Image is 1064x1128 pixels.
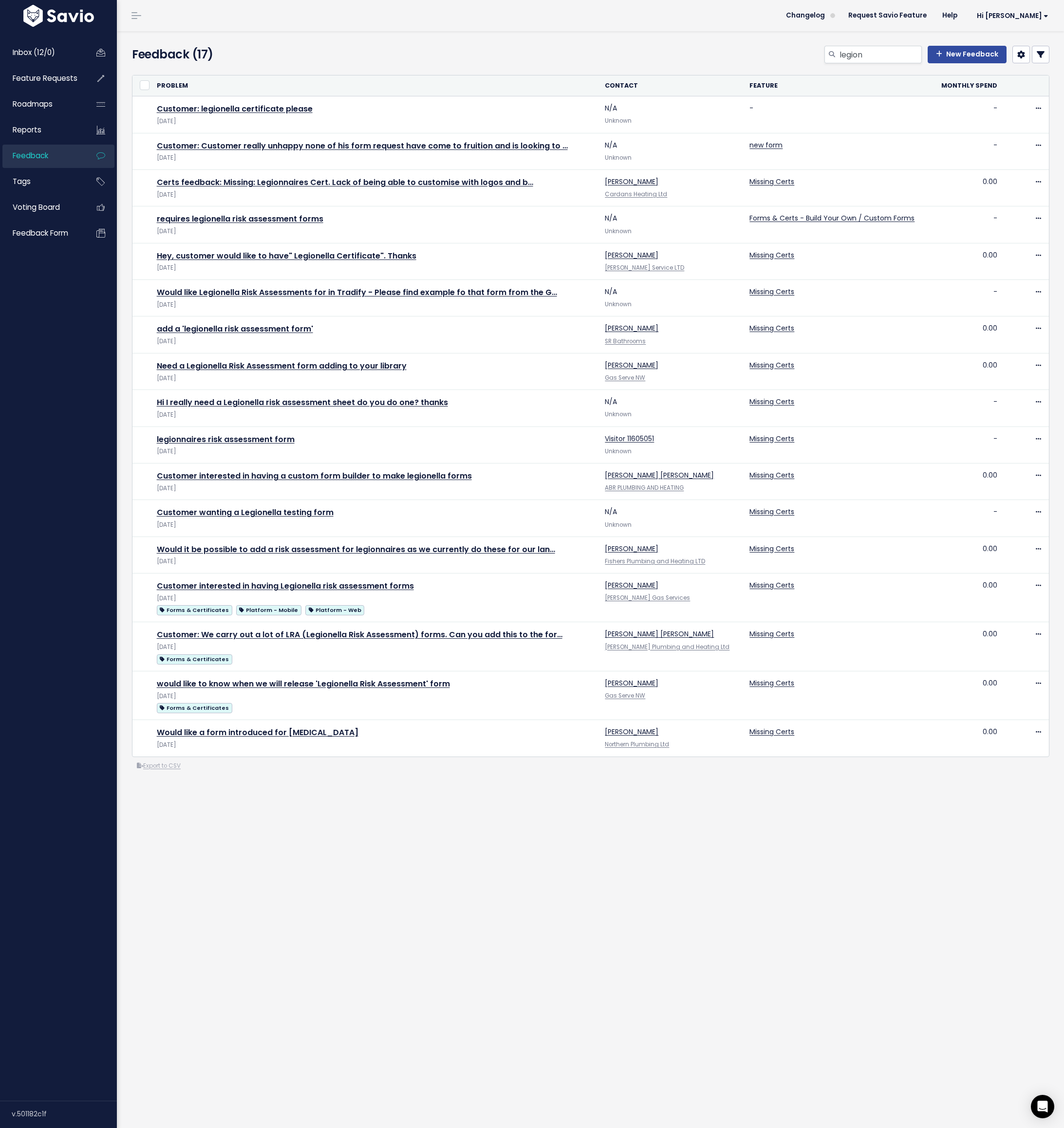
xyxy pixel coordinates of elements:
td: 0.00 [931,353,1003,389]
span: Forms & Certificates [157,605,232,615]
a: Inbox (12/0) [2,41,81,64]
span: Unknown [605,300,632,308]
td: - [931,133,1003,169]
div: v.501182c1f [12,1101,117,1127]
a: Missing Certs [749,360,794,370]
a: Customer wanting a Legionella testing form [157,507,334,518]
td: 0.00 [931,573,1003,622]
td: N/A [599,96,744,133]
a: Missing Certs [749,323,794,333]
th: Monthly spend [931,75,1003,96]
td: 0.00 [931,316,1003,353]
a: Feature Requests [2,67,81,90]
span: Reports [13,125,41,135]
td: - [931,280,1003,316]
div: [DATE] [157,190,594,200]
span: Unknown [605,227,632,235]
a: Missing Certs [749,434,794,444]
th: Feature [744,75,931,96]
a: Missing Certs [749,629,794,639]
a: SR Bathrooms [605,337,646,345]
a: Customer: Customer really unhappy none of his form request have come to fruition and is looking to … [157,140,568,151]
div: [DATE] [157,691,594,702]
a: Hi [PERSON_NAME] [965,8,1056,23]
td: - [931,206,1003,243]
span: Inbox (12/0) [13,47,55,57]
a: [PERSON_NAME] Gas Services [605,594,690,602]
a: legionnaires risk assessment form [157,434,295,445]
a: ABR PLUMBING AND HEATING [605,484,684,492]
a: Export to CSV [137,762,181,770]
a: Tags [2,170,81,193]
a: Missing Certs [749,544,794,554]
a: Forms & Certs - Build Your Own / Custom Forms [749,213,915,223]
span: Voting Board [13,202,60,212]
td: N/A [599,206,744,243]
input: Search feedback... [839,46,922,63]
div: [DATE] [157,153,594,163]
span: Forms & Certificates [157,654,232,665]
span: Forms & Certificates [157,703,232,713]
a: Help [934,8,965,23]
a: Request Savio Feature [840,8,934,23]
a: Missing Certs [749,177,794,186]
div: [DATE] [157,373,594,384]
span: Platform - Web [305,605,364,615]
td: 0.00 [931,169,1003,206]
td: 0.00 [931,720,1003,757]
div: [DATE] [157,642,594,652]
a: Forms & Certificates [157,653,232,665]
a: [PERSON_NAME] Plumbing and Heating Ltd [605,643,729,651]
a: Certs feedback: Missing: Legionnaires Cert. Lack of being able to customise with logos and b… [157,177,533,188]
a: Voting Board [2,196,81,219]
span: Unknown [605,447,632,455]
div: [DATE] [157,410,594,420]
a: Reports [2,119,81,141]
a: Hi I really need a Legionella risk assessment sheet do you do one? thanks [157,397,448,408]
a: requires legionella risk assessment forms [157,213,323,224]
a: Customer: We carry out a lot of LRA (Legionella Risk Assessment) forms. Can you add this to the for… [157,629,562,640]
a: Platform - Web [305,604,364,616]
span: Unknown [605,410,632,418]
a: Would it be possible to add a risk assessment for legionnaires as we currently do these for our lan… [157,544,555,555]
h4: Feedback (17) [132,46,428,63]
span: Roadmaps [13,99,53,109]
a: [PERSON_NAME] [605,177,658,186]
td: N/A [599,280,744,316]
span: Hi [PERSON_NAME] [977,12,1048,19]
a: [PERSON_NAME] [605,678,658,688]
td: - [931,426,1003,463]
a: [PERSON_NAME] [605,323,658,333]
td: N/A [599,133,744,169]
a: would like to know when we will release 'Legionella Risk Assessment' form [157,678,450,689]
div: Open Intercom Messenger [1031,1095,1054,1118]
a: add a 'legionella risk assessment form' [157,323,313,334]
a: Fishers Plumbing and Heating LTD [605,557,705,565]
div: [DATE] [157,263,594,273]
td: 0.00 [931,463,1003,499]
td: - [931,96,1003,133]
a: Feedback form [2,222,81,244]
span: Platform - Mobile [236,605,301,615]
a: Need a Legionella Risk Assessment form adding to your library [157,360,407,371]
a: [PERSON_NAME] [PERSON_NAME] [605,629,714,639]
td: 0.00 [931,536,1003,573]
div: [DATE] [157,116,594,127]
td: - [931,500,1003,536]
a: Northern Plumbing Ltd [605,740,669,748]
th: Contact [599,75,744,96]
a: New Feedback [928,46,1007,63]
a: new form [749,140,783,150]
a: Missing Certs [749,507,794,517]
div: [DATE] [157,446,594,457]
img: logo-white.9d6f32f41409.svg [21,5,96,27]
td: N/A [599,390,744,426]
a: [PERSON_NAME] [605,727,658,737]
span: Unknown [605,154,632,162]
a: Visitor 11605051 [605,434,654,444]
a: Missing Certs [749,678,794,688]
a: Missing Certs [749,580,794,590]
td: 0.00 [931,622,1003,671]
a: Customer: legionella certificate please [157,103,313,114]
a: Missing Certs [749,287,794,296]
